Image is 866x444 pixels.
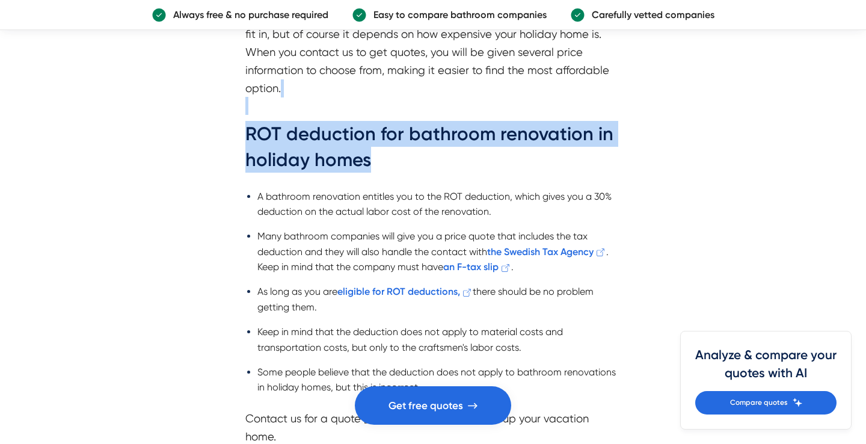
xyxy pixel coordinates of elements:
[257,286,594,312] font: there should be no problem getting them.
[443,261,511,273] a: an F-tax slip
[257,191,612,217] font: A bathroom renovation entitles you to the ROT deduction, which gives you a 30% deduction on the a...
[245,10,610,94] font: In a holiday home, simple bathrooms are often preferable because they fit in, but of course it de...
[725,365,807,380] font: quotes with AI
[388,399,463,412] font: Get free quotes
[337,286,473,297] a: eligible for ROT deductions,
[257,286,337,297] font: As long as you are
[511,261,514,273] font: .
[487,246,594,257] font: the Swedish Tax Agency
[695,391,837,415] a: Compare quotes
[695,347,837,362] font: Analyze & compare your
[257,230,588,257] font: Many bathroom companies will give you a price quote that includes the tax deduction and they will...
[443,261,499,273] font: an F-tax slip
[245,123,613,171] font: ROT deduction for bathroom renovation in holiday homes
[245,412,589,443] font: Contact us for a quote [DATE] if it's time to freshen up your vacation home.
[257,366,616,393] font: Some people believe that the deduction does not apply to bathroom renovations in holiday homes, b...
[487,246,606,257] a: the Swedish Tax Agency
[337,286,460,297] font: eligible for ROT deductions,
[730,398,788,407] font: Compare quotes
[257,326,563,353] font: Keep in mind that the deduction does not apply to material costs and transportation costs, but on...
[355,386,511,425] a: Get free quotes
[592,9,714,20] font: Carefully vetted companies
[173,9,328,20] font: Always free & no purchase required
[373,9,547,20] font: Easy to compare bathroom companies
